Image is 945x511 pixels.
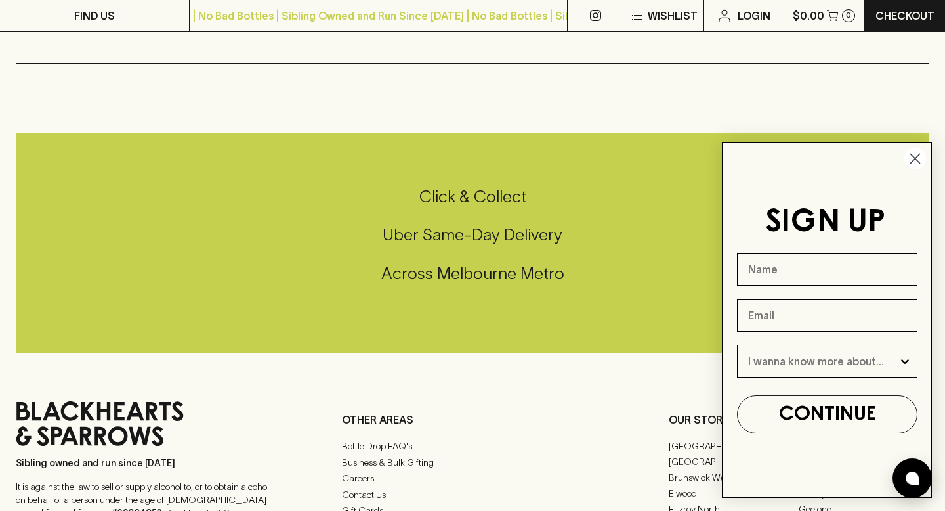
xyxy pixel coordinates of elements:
img: bubble-icon [906,472,919,485]
a: Business & Bulk Gifting [342,455,602,470]
input: Email [737,299,917,332]
p: OTHER AREAS [342,412,602,428]
button: Close dialog [904,147,927,170]
input: I wanna know more about... [748,345,898,377]
a: Contact Us [342,487,602,502]
p: Login [738,8,770,24]
button: Show Options [898,345,912,377]
p: FIND US [74,8,115,24]
p: Wishlist [648,8,698,24]
h5: Across Melbourne Metro [16,263,929,284]
a: [GEOGRAPHIC_DATA] [669,454,799,470]
a: [GEOGRAPHIC_DATA] [669,438,799,454]
p: $0.00 [793,8,824,24]
p: Checkout [875,8,934,24]
p: OUR STORES [669,412,929,428]
a: Elwood [669,485,799,501]
span: SIGN UP [765,208,885,238]
input: Name [737,253,917,286]
p: 0 [846,12,851,19]
h5: Click & Collect [16,186,929,208]
a: Bottle Drop FAQ's [342,439,602,455]
p: Sibling owned and run since [DATE] [16,456,276,470]
a: Careers [342,471,602,487]
div: Call to action block [16,133,929,353]
a: Brunswick West [669,470,799,485]
button: CONTINUE [737,395,917,433]
h5: Uber Same-Day Delivery [16,224,929,246]
div: FLYOUT Form [709,129,945,511]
